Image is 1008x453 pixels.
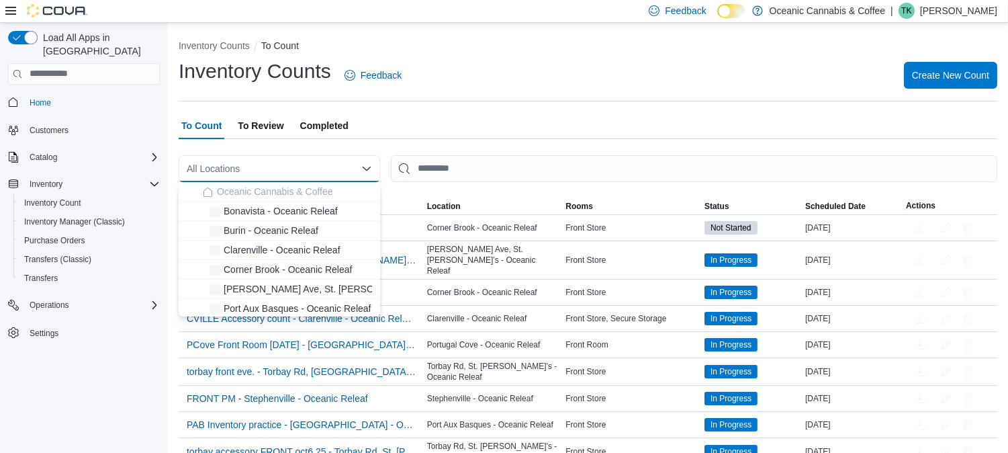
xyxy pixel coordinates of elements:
a: Transfers (Classic) [19,251,97,267]
span: Scheduled Date [805,201,866,212]
button: Home [3,93,165,112]
span: Inventory Count [19,195,160,211]
button: Settings [3,323,165,342]
span: [PERSON_NAME] Ave, St. [PERSON_NAME]’s - Oceanic Releaf [427,244,561,276]
span: In Progress [711,419,751,431]
span: Operations [30,300,69,311]
span: Customers [24,122,160,138]
a: Customers [24,122,74,138]
span: Burin - Oceanic Releaf [224,224,318,237]
span: In Progress [704,365,758,378]
span: In Progress [704,338,758,352]
span: Create New Count [912,69,989,82]
button: PAB Inventory practice - [GEOGRAPHIC_DATA] - Oceanic Releaf [181,415,422,435]
div: Front Store [563,220,702,236]
div: Front Store [563,364,702,380]
button: To Count [261,40,299,51]
span: FRONT PM - Stephenville - Oceanic Releaf [187,392,368,405]
span: Oceanic Cannabis & Coffee [217,185,333,198]
span: Inventory Manager (Classic) [24,216,125,227]
span: Location [427,201,461,212]
span: Corner Brook - Oceanic Releaf [427,287,537,298]
button: Port Aux Basques - Oceanic Releaf [179,299,380,319]
span: In Progress [711,313,751,325]
img: Cova [27,4,87,17]
div: [DATE] [803,417,903,433]
span: In Progress [704,286,758,299]
button: CVILLE Accessory count - Clarenville - Oceanic Releaf - Recount [181,308,422,329]
button: Create New Count [904,62,997,89]
button: Inventory Counts [179,40,250,51]
div: Front Room [563,337,702,353]
input: Dark Mode [717,4,745,18]
span: Completed [300,112,349,139]
span: Stephenville - Oceanic Releaf [427,393,533,404]
button: Oceanic Cannabis & Coffee [179,182,380,202]
div: [DATE] [803,337,903,353]
a: Inventory Count [19,195,87,211]
span: Bonavista - Oceanic Releaf [224,204,338,218]
button: Operations [24,297,75,313]
button: Inventory Count [13,194,165,212]
span: Transfers (Classic) [24,254,91,265]
button: Rooms [563,198,702,214]
p: [PERSON_NAME] [920,3,997,19]
span: PAB Inventory practice - [GEOGRAPHIC_DATA] - Oceanic Releaf [187,418,416,431]
span: Transfers [24,273,58,284]
span: Transfers [19,270,160,286]
span: In Progress [704,418,758,431]
button: torbay front eve. - Torbay Rd, [GEOGRAPHIC_DATA][PERSON_NAME] - Oceanic Releaf [181,362,422,382]
span: Catalog [30,152,57,163]
span: Inventory Count [24,198,81,208]
span: Transfers (Classic) [19,251,160,267]
div: [DATE] [803,390,903,407]
button: PCove Front Room [DATE] - [GEOGRAPHIC_DATA] - [GEOGRAPHIC_DATA] Releaf [181,335,422,355]
span: Clarenville - Oceanic Releaf [427,313,527,324]
span: Home [30,97,51,108]
div: [DATE] [803,220,903,236]
button: Bonavista - Oceanic Releaf [179,202,380,221]
a: Settings [24,325,64,341]
button: Delete [960,337,976,353]
span: In Progress [711,393,751,405]
span: Load All Apps in [GEOGRAPHIC_DATA] [38,31,160,58]
button: Inventory [24,176,68,192]
span: In Progress [704,253,758,267]
span: Status [704,201,729,212]
span: Clarenville - Oceanic Releaf [224,243,340,257]
span: In Progress [704,392,758,405]
button: Edit count details [938,335,954,355]
button: Delete [960,284,976,300]
button: Delete [960,417,976,433]
button: Location [424,198,563,214]
button: Burin - Oceanic Releaf [179,221,380,241]
div: Front Store [563,417,702,433]
button: Corner Brook - Oceanic Releaf [179,260,380,280]
button: Transfers (Classic) [13,250,165,269]
span: To Review [238,112,283,139]
h1: Inventory Counts [179,58,331,85]
button: Close list of options [361,163,372,174]
span: Catalog [24,149,160,165]
span: Feedback [665,4,706,17]
span: In Progress [711,339,751,351]
div: Front Store [563,390,702,407]
button: Catalog [3,148,165,167]
button: Scheduled Date [803,198,903,214]
span: Purchase Orders [24,235,85,246]
span: Portugal Cove - Oceanic Releaf [427,339,541,350]
span: In Progress [711,286,751,298]
span: Operations [24,297,160,313]
span: To Count [181,112,222,139]
button: Customers [3,120,165,140]
button: Edit count details [938,415,954,435]
button: Edit count details [938,362,954,382]
span: Corner Brook - Oceanic Releaf [224,263,352,276]
span: Inventory Manager (Classic) [19,214,160,230]
span: Rooms [565,201,593,212]
a: Purchase Orders [19,233,91,249]
div: [DATE] [803,311,903,327]
button: Delete [960,364,976,380]
button: Transfers [13,269,165,288]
